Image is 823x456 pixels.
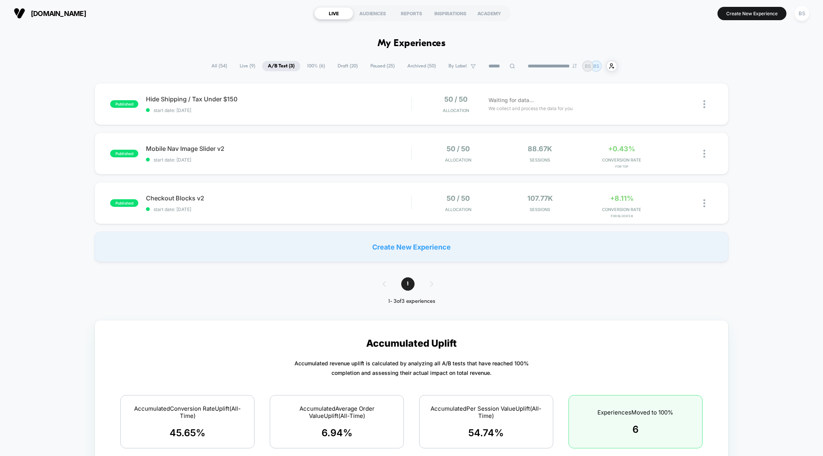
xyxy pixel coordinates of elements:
span: CONVERSION RATE [583,157,661,163]
span: Hide Shipping / Tax Under $150 [146,95,411,103]
span: 6 [632,424,639,435]
h1: My Experiences [378,38,446,49]
span: Checkout Blocks v2 [146,194,411,202]
span: Allocation [445,207,471,212]
span: [DOMAIN_NAME] [31,10,86,18]
img: close [703,100,705,108]
span: 107.77k [527,194,553,202]
span: 88.67k [528,145,552,153]
span: 50 / 50 [447,145,470,153]
img: close [703,199,705,207]
p: BS [585,63,591,69]
div: INSPIRATIONS [431,7,470,19]
span: Sessions [501,157,579,163]
span: +8.11% [610,194,634,202]
span: We collect and process the data for you [488,105,573,112]
span: 1 [401,277,415,291]
div: BS [794,6,809,21]
button: BS [792,6,812,21]
span: for Top [583,165,661,168]
p: Accumulated revenue uplift is calculated by analyzing all A/B tests that have reached 100% comple... [295,358,529,378]
span: 45.65 % [170,427,205,438]
span: Accumulated Conversion Rate Uplift (All-Time) [130,405,245,419]
span: published [110,150,138,157]
span: for Blocks B [583,214,661,218]
span: published [110,100,138,108]
div: AUDIENCES [353,7,392,19]
span: published [110,199,138,207]
div: 1 - 3 of 3 experiences [375,298,448,305]
div: LIVE [314,7,353,19]
span: A/B Test ( 3 ) [262,61,300,71]
span: Experiences Moved to 100% [597,409,673,416]
img: end [572,64,577,68]
span: Accumulated Per Session Value Uplift (All-Time) [429,405,543,419]
span: Allocation [443,108,469,113]
span: Accumulated Average Order Value Uplift (All-Time) [280,405,394,419]
span: start date: [DATE] [146,157,411,163]
span: Archived ( 50 ) [402,61,442,71]
span: start date: [DATE] [146,206,411,212]
span: 100% ( 6 ) [301,61,331,71]
button: [DOMAIN_NAME] [11,7,88,19]
span: Live ( 9 ) [234,61,261,71]
span: 54.74 % [468,427,504,438]
span: All ( 54 ) [206,61,233,71]
div: REPORTS [392,7,431,19]
span: 6.94 % [322,427,352,438]
span: By Label [448,63,467,69]
button: Create New Experience [717,7,786,20]
span: Draft ( 20 ) [332,61,363,71]
img: close [703,150,705,158]
span: Paused ( 25 ) [365,61,400,71]
span: 50 / 50 [447,194,470,202]
div: ACADEMY [470,7,509,19]
span: +0.43% [608,145,635,153]
span: CONVERSION RATE [583,207,661,212]
span: 50 / 50 [444,95,468,103]
img: Visually logo [14,8,25,19]
p: Accumulated Uplift [366,338,457,349]
div: Create New Experience [94,232,728,262]
span: Sessions [501,207,579,212]
span: Mobile Nav Image Slider v2 [146,145,411,152]
span: start date: [DATE] [146,107,411,113]
span: Allocation [445,157,471,163]
span: Waiting for data... [488,96,534,104]
p: BS [593,63,599,69]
